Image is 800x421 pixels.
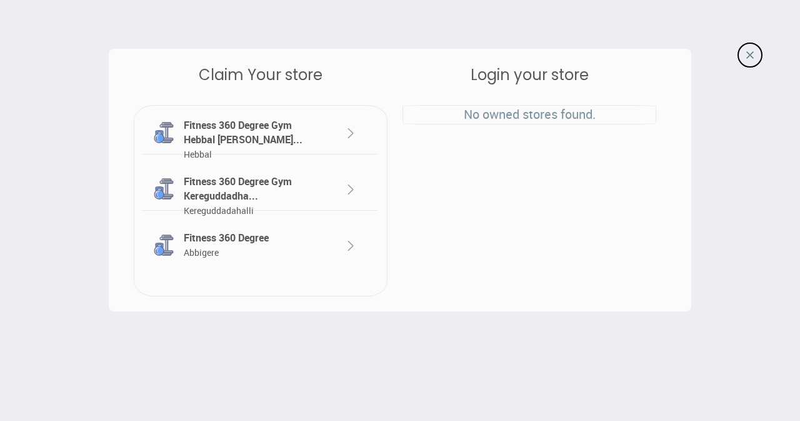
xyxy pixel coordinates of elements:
img: yf0LaV7oQNKp8CCHwp4kZK58WJ5C9frAvMUVCBoVWBymmM_yJqlHS-oADgcFAj5CYRRiqfBioAMSjIrzvOxk7KI8scmQ [151,176,176,201]
img: XlYOYvQ0gw0A81AM9AMNAPNQDPQDDQDzUAz0AxsaeAhO5CPe0h6BFsAAAAASUVORK5CYII= [343,182,358,197]
img: yf0LaV7oQNKp8CCHwp4kZK58WJ5C9frAvMUVCBoVWBymmM_yJqlHS-oADgcFAj5CYRRiqfBioAMSjIrzvOxk7KI8scmQ [151,120,176,145]
div: Claim Your store [134,64,387,86]
span: Kereguddadahalli [184,205,254,216]
img: 8zTxi7IzMsfkYqyYgBgfvSHvmzQA9juT1O3mhMgBDT8p5s20zMZ2JbefE1IEBlkXHwa7wAFxGwdILBLhkAAAAASUVORK5CYII= [746,51,754,59]
img: 8h1mCUGdangYzeVAJecT57CkW_E7UTzKEh32FSqNstaiaxklvMBNmEwXphjE7Bk3ZH9RgLj1rwq3CnnsnERAoU7tWqQ [151,233,176,258]
p: No owned stores found. [403,106,656,124]
img: XlYOYvQ0gw0A81AM9AMNAPNQDPQDDQDzUAz0AxsaeAhO5CPe0h6BFsAAAAASUVORK5CYII= [343,126,358,141]
div: Fitness 360 Degree [181,231,319,260]
div: Login your store [402,64,656,86]
img: XlYOYvQ0gw0A81AM9AMNAPNQDPQDDQDzUAz0AxsaeAhO5CPe0h6BFsAAAAASUVORK5CYII= [343,238,358,253]
span: Hebbal [184,148,212,160]
div: Fitness 360 Degree Gym Hebbal [PERSON_NAME]... [181,118,319,161]
span: Abbigere [184,246,219,258]
div: Fitness 360 Degree Gym Kereguddadha... [181,175,319,218]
